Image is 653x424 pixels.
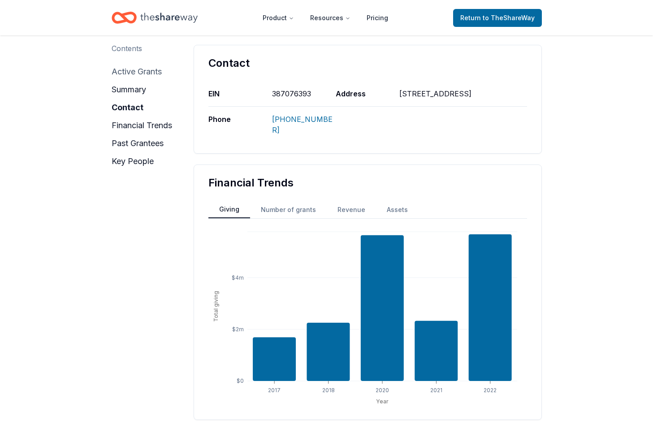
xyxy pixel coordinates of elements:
tspan: 2017 [268,387,281,394]
a: Pricing [359,9,395,27]
tspan: $2m [232,326,244,333]
a: [PHONE_NUMBER] [272,115,333,134]
button: Resources [303,9,358,27]
div: Contents [112,43,142,54]
tspan: 2018 [322,387,334,394]
div: Address [336,81,399,106]
tspan: Total giving [212,291,219,322]
button: Giving [208,201,250,218]
tspan: $0 [237,377,244,384]
button: Assets [376,202,419,218]
tspan: 2021 [430,387,442,394]
a: Home [112,7,198,28]
button: contact [112,100,143,115]
button: Product [255,9,301,27]
div: 387076393 [272,81,336,106]
div: EIN [208,81,272,106]
tspan: $4m [232,274,244,281]
a: Returnto TheShareWay [453,9,542,27]
div: Phone [208,107,272,143]
button: past grantees [112,136,164,151]
span: [STREET_ADDRESS] [399,89,471,98]
button: key people [112,154,154,169]
button: summary [112,82,146,97]
button: financial trends [112,118,172,133]
div: Financial Trends [208,176,527,190]
nav: Main [255,7,395,28]
span: Return [460,13,535,23]
button: Number of grants [250,202,327,218]
div: Contact [208,56,527,70]
span: to TheShareWay [483,14,535,22]
button: Revenue [327,202,376,218]
tspan: 2022 [484,387,497,394]
button: active grants [112,65,162,79]
tspan: Year [376,398,389,405]
tspan: 2020 [376,387,389,394]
